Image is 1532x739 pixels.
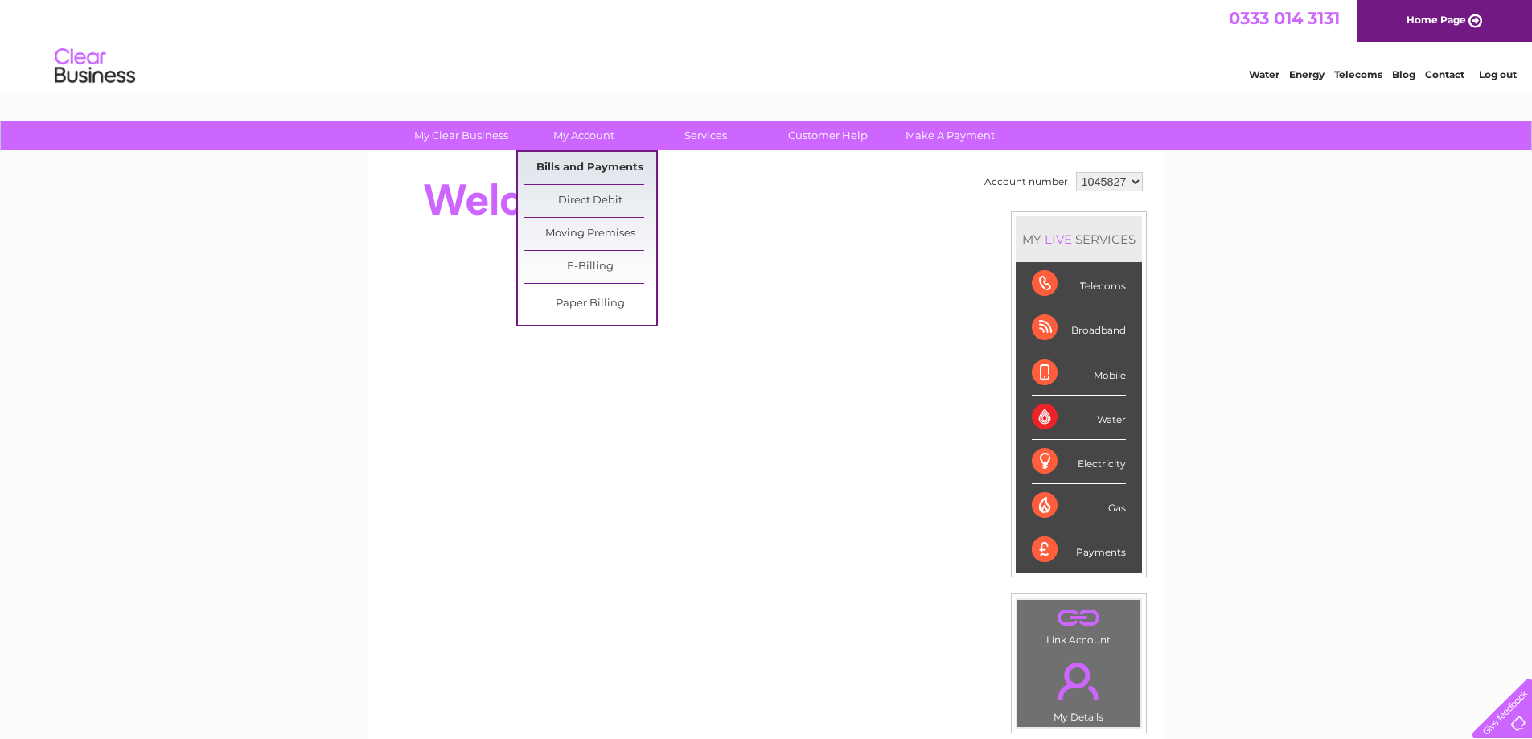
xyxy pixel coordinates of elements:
[1032,484,1126,528] div: Gas
[1289,68,1325,80] a: Energy
[1032,528,1126,572] div: Payments
[884,121,1017,150] a: Make A Payment
[1032,306,1126,351] div: Broadband
[1229,8,1340,28] a: 0333 014 3131
[1392,68,1415,80] a: Blog
[980,168,1072,195] td: Account number
[1032,440,1126,484] div: Electricity
[1425,68,1464,80] a: Contact
[395,121,528,150] a: My Clear Business
[524,288,656,320] a: Paper Billing
[1017,599,1141,650] td: Link Account
[1017,649,1141,728] td: My Details
[1032,262,1126,306] div: Telecoms
[524,152,656,184] a: Bills and Payments
[524,185,656,217] a: Direct Debit
[1041,232,1075,247] div: LIVE
[524,218,656,250] a: Moving Premises
[1032,396,1126,440] div: Water
[1016,216,1142,262] div: MY SERVICES
[524,251,656,283] a: E-Billing
[54,42,136,91] img: logo.png
[1479,68,1517,80] a: Log out
[639,121,772,150] a: Services
[1334,68,1382,80] a: Telecoms
[762,121,894,150] a: Customer Help
[517,121,650,150] a: My Account
[1021,604,1136,632] a: .
[1021,653,1136,709] a: .
[1032,351,1126,396] div: Mobile
[387,9,1147,78] div: Clear Business is a trading name of Verastar Limited (registered in [GEOGRAPHIC_DATA] No. 3667643...
[1249,68,1279,80] a: Water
